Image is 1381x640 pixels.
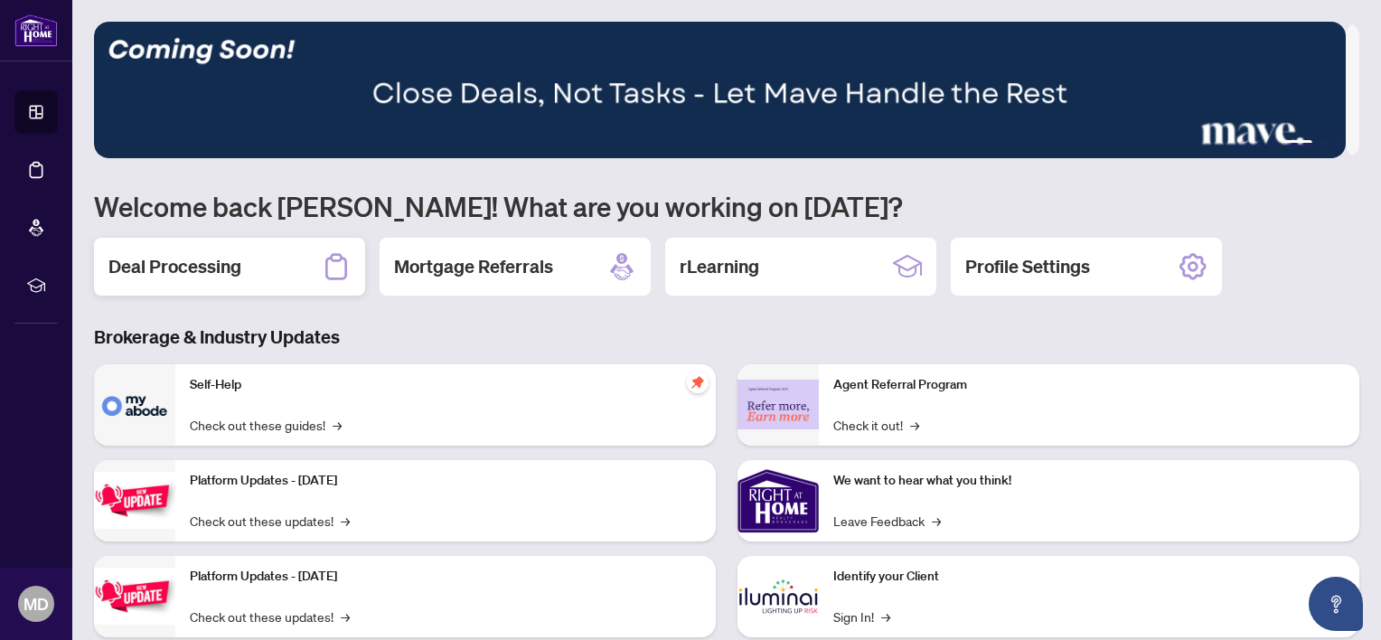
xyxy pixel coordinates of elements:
[910,415,919,435] span: →
[1283,140,1312,147] button: 4
[190,471,701,491] p: Platform Updates - [DATE]
[94,472,175,529] img: Platform Updates - July 21, 2025
[833,607,890,626] a: Sign In!→
[1320,140,1327,147] button: 5
[737,460,819,541] img: We want to hear what you think!
[680,254,759,279] h2: rLearning
[190,511,350,531] a: Check out these updates!→
[965,254,1090,279] h2: Profile Settings
[833,415,919,435] a: Check it out!→
[94,325,1359,350] h3: Brokerage & Industry Updates
[833,511,941,531] a: Leave Feedback→
[737,380,819,429] img: Agent Referral Program
[737,556,819,637] img: Identify your Client
[1269,140,1276,147] button: 3
[94,22,1346,158] img: Slide 3
[881,607,890,626] span: →
[1240,140,1247,147] button: 1
[94,189,1359,223] h1: Welcome back [PERSON_NAME]! What are you working on [DATE]?
[333,415,342,435] span: →
[190,375,701,395] p: Self-Help
[932,511,941,531] span: →
[394,254,553,279] h2: Mortgage Referrals
[341,607,350,626] span: →
[833,567,1345,587] p: Identify your Client
[190,567,701,587] p: Platform Updates - [DATE]
[23,591,49,616] span: MD
[14,14,58,47] img: logo
[94,364,175,446] img: Self-Help
[1309,577,1363,631] button: Open asap
[833,471,1345,491] p: We want to hear what you think!
[687,372,709,393] span: pushpin
[341,511,350,531] span: →
[108,254,241,279] h2: Deal Processing
[1254,140,1262,147] button: 2
[833,375,1345,395] p: Agent Referral Program
[190,415,342,435] a: Check out these guides!→
[190,607,350,626] a: Check out these updates!→
[94,568,175,625] img: Platform Updates - July 8, 2025
[1334,140,1341,147] button: 6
